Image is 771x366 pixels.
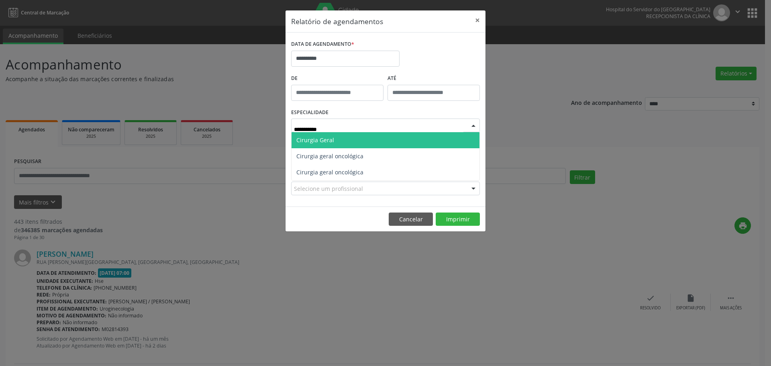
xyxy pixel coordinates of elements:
button: Close [469,10,485,30]
label: ESPECIALIDADE [291,106,328,119]
button: Imprimir [436,213,480,226]
button: Cancelar [389,213,433,226]
span: Cirurgia Geral [296,136,334,144]
label: DATA DE AGENDAMENTO [291,38,354,51]
span: Cirurgia geral oncológica [296,152,363,160]
span: Cirurgia geral oncológica [296,168,363,176]
label: De [291,72,383,85]
label: ATÉ [388,72,480,85]
span: Selecione um profissional [294,184,363,193]
h5: Relatório de agendamentos [291,16,383,27]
